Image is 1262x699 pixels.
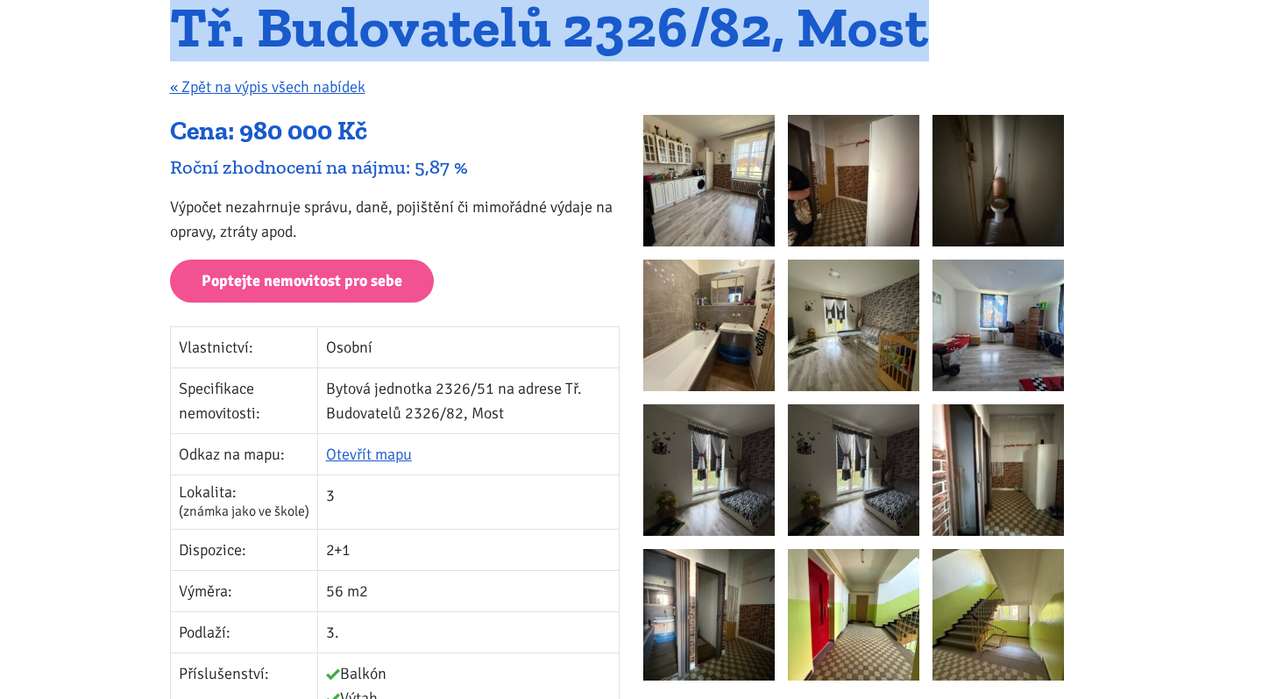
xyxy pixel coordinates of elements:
[170,195,620,244] p: Výpočet nezahrnuje správu, daně, pojištění či mimořádné výdaje na opravy, ztráty apod.
[170,326,317,367] td: Vlastnictví:
[317,529,619,570] td: 2+1
[170,260,434,303] a: Poptejte nemovitost pro sebe
[170,115,620,148] div: Cena: 980 000 Kč
[179,503,309,520] span: (známka jako ve škole)
[170,77,365,96] a: « Zpět na výpis všech nabídek
[170,570,317,611] td: Výměra:
[317,570,619,611] td: 56 m2
[317,367,619,433] td: Bytová jednotka 2326/51 na adrese Tř. Budovatelů 2326/82, Most
[326,445,412,464] a: Otevřít mapu
[317,611,619,653] td: 3.
[170,611,317,653] td: Podlaží:
[170,155,620,179] div: Roční zhodnocení na nájmu: 5,87 %
[170,4,1093,52] h1: Tř. Budovatelů 2326/82, Most
[170,367,317,433] td: Specifikace nemovitosti:
[317,326,619,367] td: Osobní
[170,529,317,570] td: Dispozice:
[170,474,317,529] td: Lokalita:
[317,474,619,529] td: 3
[170,433,317,474] td: Odkaz na mapu:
